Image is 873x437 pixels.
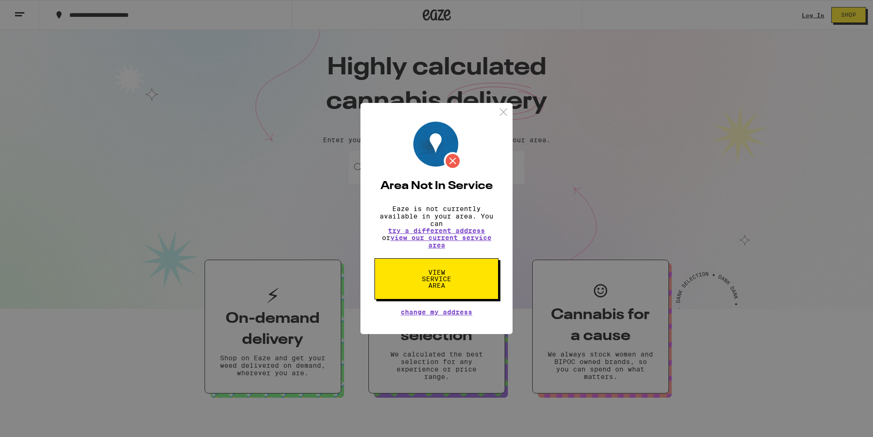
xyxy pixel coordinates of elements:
[412,269,461,289] span: View Service Area
[401,309,472,315] button: Change My Address
[374,269,499,276] a: View Service Area
[374,258,499,299] button: View Service Area
[374,205,499,249] p: Eaze is not currently available in your area. You can or
[390,234,492,249] a: view our current service area
[498,106,509,118] img: close.svg
[374,181,499,192] h2: Area Not In Service
[413,122,462,170] img: Location
[388,227,485,234] button: try a different address
[6,7,67,14] span: Hi. Need any help?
